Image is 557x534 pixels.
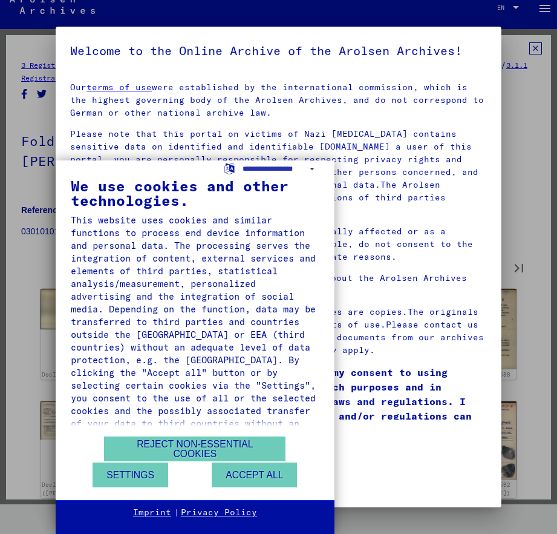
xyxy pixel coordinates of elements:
[71,179,319,208] div: We use cookies and other technologies.
[104,437,285,461] button: Reject non-essential cookies
[181,507,257,519] a: Privacy Policy
[133,507,171,519] a: Imprint
[93,463,168,487] button: Settings
[212,463,297,487] button: Accept all
[71,214,319,443] div: This website uses cookies and similar functions to process end device information and personal da...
